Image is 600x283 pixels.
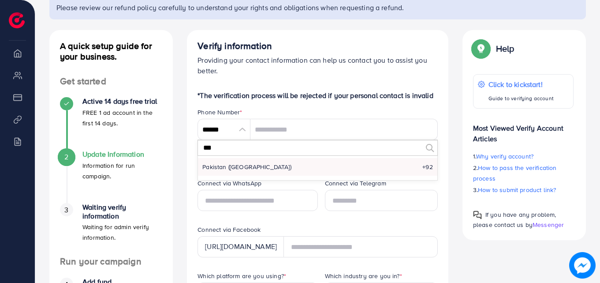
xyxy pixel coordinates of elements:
[49,97,173,150] li: Active 14 days free trial
[473,162,574,184] p: 2.
[473,116,574,144] p: Most Viewed Verify Account Articles
[82,160,162,181] p: Information for run campaign.
[473,210,556,229] span: If you have any problem, please contact us by
[473,41,489,57] img: Popup guide
[49,41,173,62] h4: A quick setup guide for your business.
[496,43,514,54] p: Help
[198,236,284,257] div: [URL][DOMAIN_NAME]
[571,254,593,276] img: image
[198,179,261,188] label: Connect via WhatsApp
[422,162,432,171] span: +92
[473,163,557,183] span: How to pass the verification process
[64,152,68,162] span: 2
[198,55,438,76] p: Providing your contact information can help us contact you to assist you better.
[64,205,68,215] span: 3
[49,150,173,203] li: Update Information
[82,97,162,106] h4: Active 14 days free trial
[49,76,173,87] h4: Get started
[198,108,242,117] label: Phone Number
[476,152,533,161] span: Why verify account?
[478,185,556,194] span: How to submit product link?
[473,211,482,219] img: Popup guide
[82,203,162,220] h4: Waiting verify information
[473,151,574,162] p: 1.
[198,272,286,280] label: Which platform are you using?
[9,12,25,28] img: logo
[82,222,162,243] p: Waiting for admin verify information.
[198,41,438,52] h4: Verify information
[198,90,438,101] p: *The verification process will be rejected if your personal contact is invalid
[82,107,162,128] p: FREE 1 ad account in the first 14 days.
[325,179,386,188] label: Connect via Telegram
[198,225,261,234] label: Connect via Facebook
[488,93,554,104] p: Guide to verifying account
[82,150,162,158] h4: Update Information
[488,79,554,90] p: Click to kickstart!
[202,162,291,171] span: Pakistan (‫[GEOGRAPHIC_DATA]‬‎)
[473,185,574,195] p: 3.
[533,220,564,229] span: Messenger
[49,203,173,256] li: Waiting verify information
[325,272,402,280] label: Which industry are you in?
[49,256,173,267] h4: Run your campaign
[56,2,581,13] p: Please review our refund policy carefully to understand your rights and obligations when requesti...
